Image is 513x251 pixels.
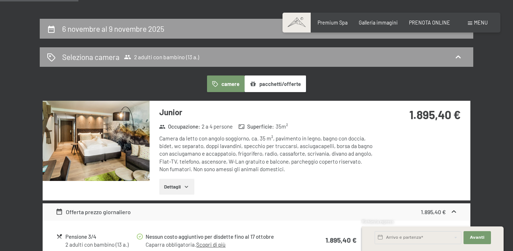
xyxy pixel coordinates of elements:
[409,108,461,121] strong: 1.895,40 €
[359,20,398,26] a: Galleria immagini
[245,75,306,92] button: pacchetti/offerte
[65,241,136,248] div: 2 adulti con bambino (13 a.)
[276,123,288,130] span: 35 m²
[196,241,225,248] a: Scopri di più
[326,236,357,244] strong: 1.895,40 €
[62,24,164,33] h2: 6 novembre al 9 novembre 2025
[421,208,446,215] strong: 1.895,40 €
[238,123,274,130] strong: Superficie :
[318,20,348,26] a: Premium Spa
[56,208,131,216] div: Offerta prezzo giornaliero
[464,231,491,244] button: Avanti
[474,20,488,26] span: Menu
[159,135,374,173] div: Camera da letto con angolo soggiorno, ca. 35 m², pavimento in legno, bagno con doccia, bidet, wc ...
[62,52,120,62] h2: Seleziona camera
[159,107,374,118] h3: Junior
[124,53,199,61] span: 2 adulti con bambino (13 a.)
[159,123,200,130] strong: Occupazione :
[202,123,233,130] span: 2 a 4 persone
[159,179,194,195] button: Dettagli
[207,75,245,92] button: camere
[43,101,150,181] img: mss_renderimg.php
[409,20,450,26] a: PRENOTA ONLINE
[146,233,296,241] div: Nessun costo aggiuntivo per disdette fino al 17 ottobre
[65,233,136,241] div: Pensione 3/4
[43,203,470,221] div: Offerta prezzo giornaliero1.895,40 €
[146,241,296,248] div: Caparra obbligatoria.
[470,235,484,241] span: Avanti
[362,219,394,224] span: Richiesta express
